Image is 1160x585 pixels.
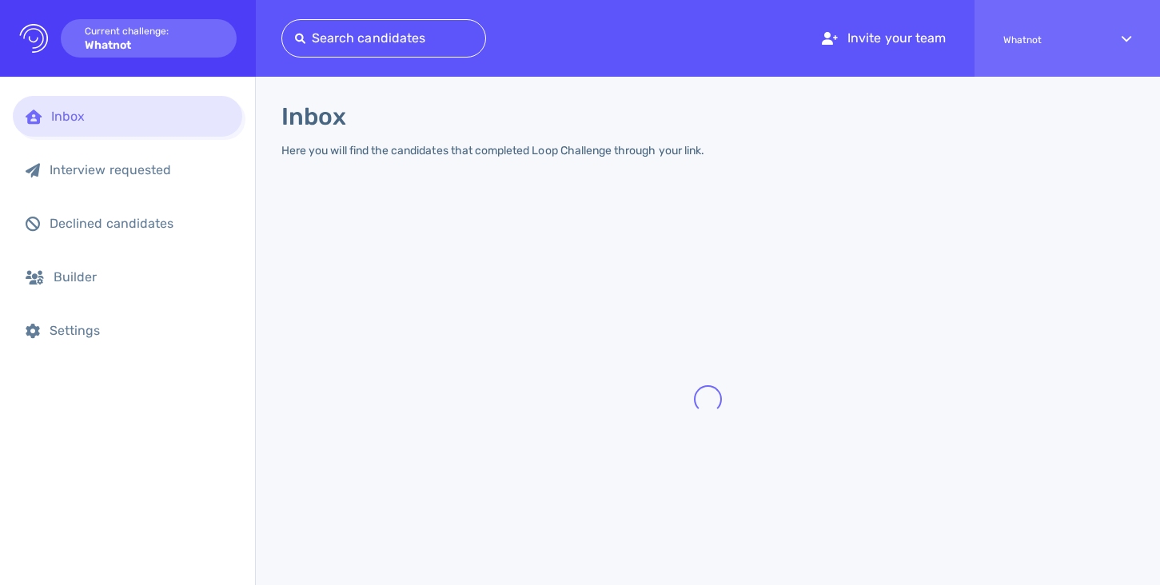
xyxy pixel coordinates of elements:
div: Builder [54,269,229,285]
div: Here you will find the candidates that completed Loop Challenge through your link. [281,144,704,157]
h1: Inbox [281,102,346,131]
div: Inbox [51,109,229,124]
div: Declined candidates [50,216,229,231]
div: Interview requested [50,162,229,177]
span: Whatnot [1003,34,1093,46]
div: Settings [50,323,229,338]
